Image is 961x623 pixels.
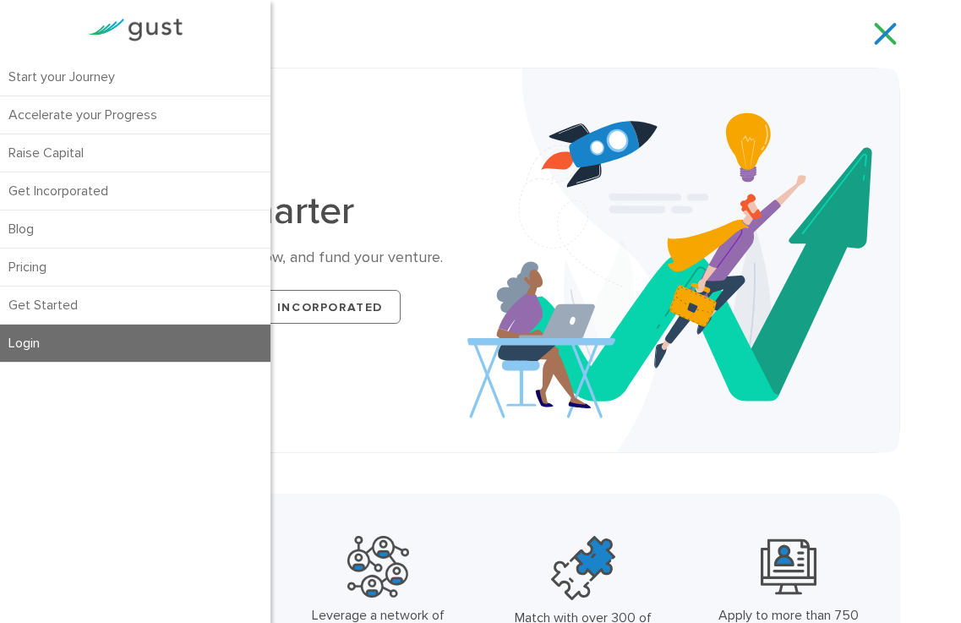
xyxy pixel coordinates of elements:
[88,19,183,41] img: Gust Logo
[227,290,401,324] a: Get Incorporated
[87,192,468,231] h1: Startup Smarter
[467,68,899,452] img: Startup Smarter Hero
[551,536,615,600] img: Top Accelerators
[761,536,816,598] img: Leading Angel Investment
[347,536,409,598] img: Powerful Partners
[87,248,468,268] div: The best place to start, grow, and fund your venture.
